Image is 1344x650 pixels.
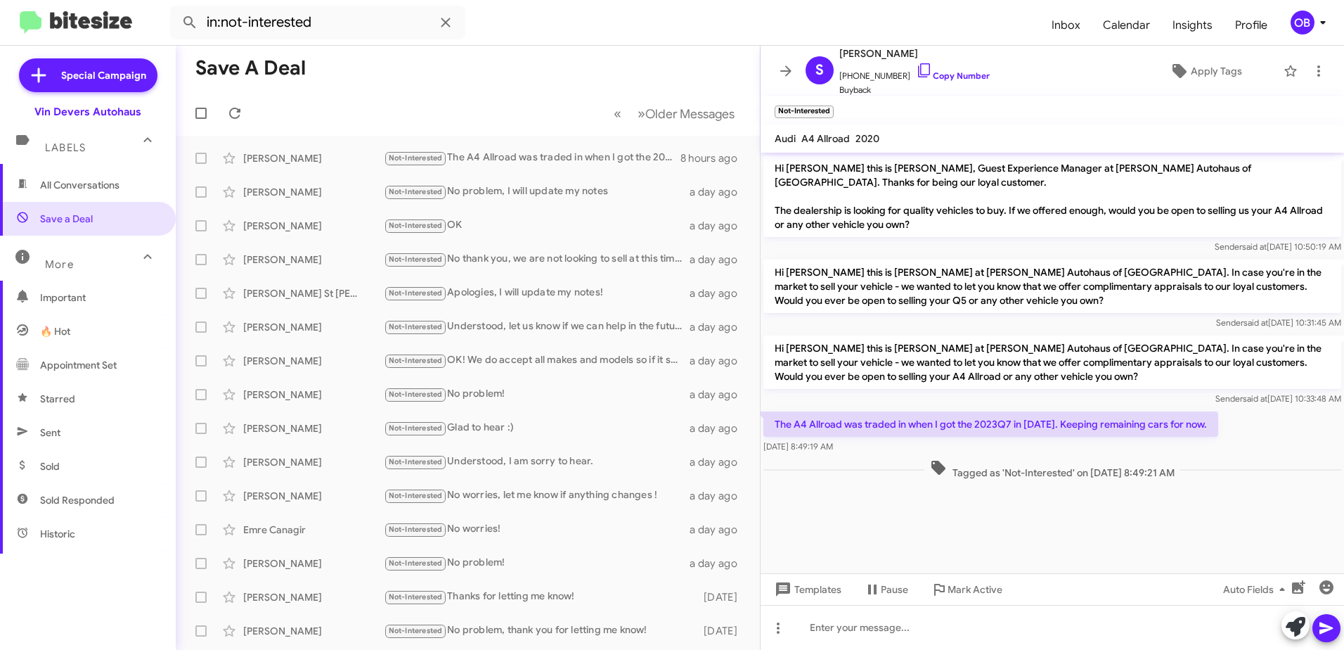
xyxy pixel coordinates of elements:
span: Auto Fields [1223,577,1291,602]
button: Pause [853,577,919,602]
a: Calendar [1092,5,1161,46]
div: Vin Devers Autohaus [34,105,141,119]
span: Not-Interested [389,288,443,298]
span: Important [40,291,160,305]
button: OB [1279,11,1329,34]
span: [PERSON_NAME] [839,45,990,62]
span: Templates [772,577,841,602]
div: No thank you, we are not looking to sell at this time. [384,251,690,267]
p: Hi [PERSON_NAME] this is [PERSON_NAME] at [PERSON_NAME] Autohaus of [GEOGRAPHIC_DATA]. In case yo... [763,336,1341,389]
div: [DATE] [697,624,749,638]
span: Sent [40,426,60,440]
span: » [638,105,645,122]
div: a day ago [690,354,749,368]
span: More [45,258,74,271]
div: a day ago [690,219,749,233]
div: [PERSON_NAME] [243,624,384,638]
span: [DATE] 8:49:19 AM [763,441,833,452]
span: Audi [775,132,796,145]
span: Not-Interested [389,356,443,365]
button: Mark Active [919,577,1014,602]
span: Not-Interested [389,322,443,331]
div: No problem, thank you for letting me know! [384,623,697,639]
div: [PERSON_NAME] [243,455,384,469]
div: Understood, let us know if we can help in the future. [384,319,690,335]
div: a day ago [690,556,749,571]
button: Previous [605,99,630,128]
span: Save a Deal [40,212,93,226]
span: Not-Interested [389,423,443,433]
div: OB [1291,11,1314,34]
span: S [815,59,824,82]
div: Apologies, I will update my notes! [384,285,690,301]
button: Next [629,99,743,128]
nav: Page navigation example [606,99,743,128]
div: No worries, let me know if anything changes ! [384,487,690,504]
span: Not-Interested [389,559,443,568]
a: Special Campaign [19,58,157,92]
span: Mark Active [948,577,1002,602]
div: a day ago [690,286,749,300]
span: Not-Interested [389,491,443,500]
div: [PERSON_NAME] [243,388,384,402]
div: No problem! [384,386,690,402]
span: Starred [40,392,75,406]
button: Templates [761,577,853,602]
span: Not-Interested [389,255,443,264]
span: 🔥 Hot [40,324,70,338]
div: a day ago [690,421,749,435]
div: The A4 Allroad was traded in when I got the 2023Q7 in [DATE]. Keeping remaining cars for now. [384,150,680,166]
span: [PHONE_NUMBER] [839,62,990,83]
p: Hi [PERSON_NAME] this is [PERSON_NAME] at [PERSON_NAME] Autohaus of [GEOGRAPHIC_DATA]. In case yo... [763,260,1341,313]
a: Insights [1161,5,1224,46]
span: Special Campaign [61,68,146,82]
span: Apply Tags [1191,58,1242,84]
span: Not-Interested [389,221,443,230]
span: Buyback [839,83,990,97]
span: Not-Interested [389,626,443,635]
div: a day ago [690,455,749,469]
span: Not-Interested [389,525,443,534]
p: The A4 Allroad was traded in when I got the 2023Q7 in [DATE]. Keeping remaining cars for now. [763,412,1218,437]
div: OK [384,217,690,234]
div: a day ago [690,523,749,537]
span: Profile [1224,5,1279,46]
div: [PERSON_NAME] [243,354,384,368]
div: [PERSON_NAME] [243,489,384,503]
span: Historic [40,527,75,541]
span: Sold [40,459,60,473]
span: said at [1242,241,1267,252]
div: [PERSON_NAME] [243,320,384,334]
a: Copy Number [916,70,990,81]
div: [PERSON_NAME] [243,421,384,435]
span: « [614,105,621,122]
div: [PERSON_NAME] [243,556,384,571]
div: Glad to hear :) [384,420,690,436]
span: Not-Interested [389,187,443,196]
div: Thanks for letting me know! [384,589,697,605]
div: a day ago [690,388,749,402]
span: Not-Interested [389,390,443,399]
span: Not-Interested [389,457,443,466]
span: Inbox [1040,5,1092,46]
span: 2020 [855,132,879,145]
span: said at [1243,317,1268,328]
span: A4 Allroad [801,132,850,145]
div: [PERSON_NAME] [243,253,384,267]
div: [PERSON_NAME] [243,151,384,165]
div: OK! We do accept all makes and models so if it something you'd want to explore, let me know! [384,352,690,369]
p: Hi [PERSON_NAME] this is [PERSON_NAME], Guest Experience Manager at [PERSON_NAME] Autohaus of [GE... [763,155,1341,237]
span: Tagged as 'Not-Interested' on [DATE] 8:49:21 AM [924,459,1180,480]
span: Sender [DATE] 10:50:19 AM [1215,241,1341,252]
span: Sold Responded [40,493,115,507]
span: Not-Interested [389,592,443,601]
span: Labels [45,141,86,154]
span: Pause [881,577,908,602]
div: 8 hours ago [680,151,749,165]
button: Apply Tags [1134,58,1277,84]
div: [PERSON_NAME] [243,185,384,199]
div: No problem, I will update my notes [384,184,690,200]
div: a day ago [690,320,749,334]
